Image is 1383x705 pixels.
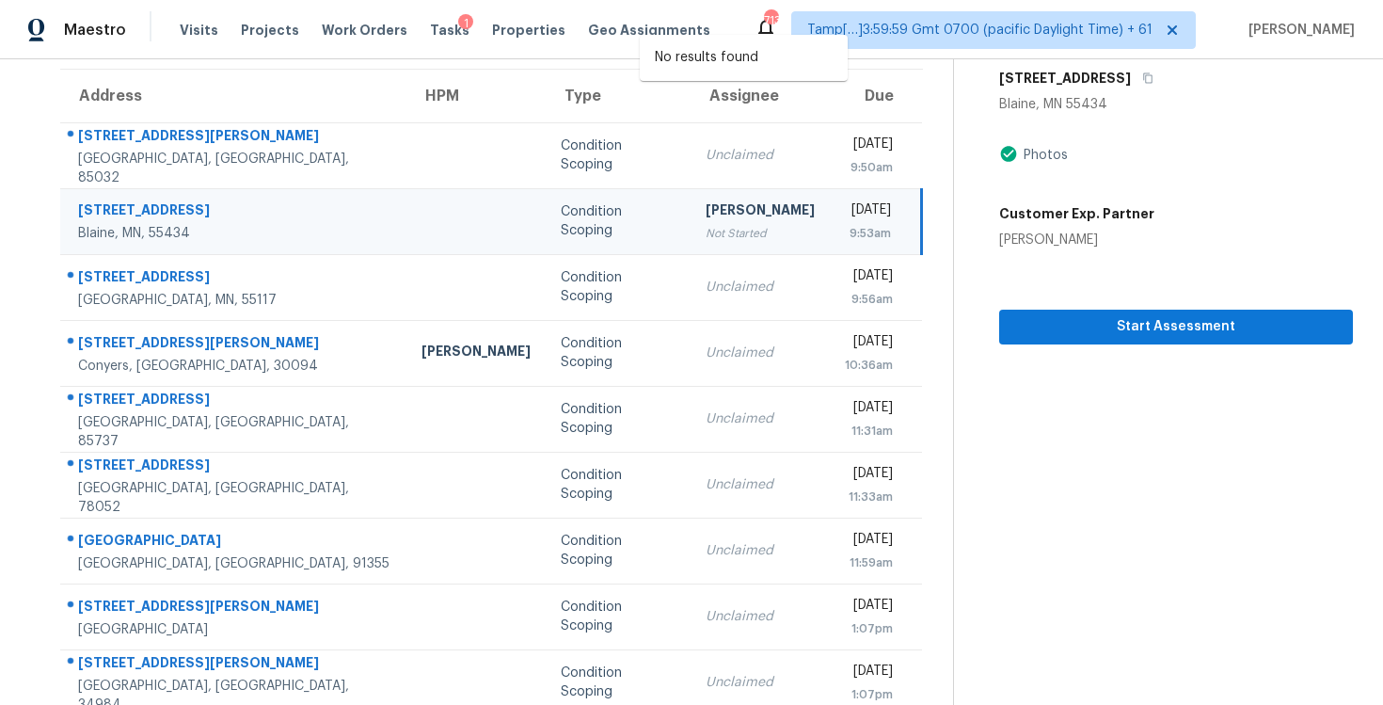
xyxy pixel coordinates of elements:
div: [STREET_ADDRESS][PERSON_NAME] [78,333,391,357]
div: [PERSON_NAME] [706,200,815,224]
div: [PERSON_NAME] [999,231,1154,249]
div: Unclaimed [706,409,815,428]
button: Copy Address [1131,61,1156,95]
div: [GEOGRAPHIC_DATA], [GEOGRAPHIC_DATA], 85032 [78,150,391,187]
div: 1 [458,14,473,33]
div: Unclaimed [706,673,815,692]
div: [GEOGRAPHIC_DATA], MN, 55117 [78,291,391,310]
span: Maestro [64,21,126,40]
span: Start Assessment [1014,315,1338,339]
div: [DATE] [845,662,893,685]
div: [DATE] [845,530,893,553]
div: [GEOGRAPHIC_DATA] [78,620,391,639]
div: Condition Scoping [561,598,676,635]
div: [DATE] [845,266,893,290]
div: 713 [764,11,777,30]
th: HPM [406,70,546,122]
img: Artifact Present Icon [999,144,1018,164]
div: 11:33am [845,488,893,506]
div: Condition Scoping [561,136,676,174]
div: [GEOGRAPHIC_DATA], [GEOGRAPHIC_DATA], 85737 [78,413,391,451]
span: Geo Assignments [588,21,710,40]
div: 9:53am [845,224,892,243]
div: Conyers, [GEOGRAPHIC_DATA], 30094 [78,357,391,376]
div: [GEOGRAPHIC_DATA], [GEOGRAPHIC_DATA], 91355 [78,554,391,573]
div: [STREET_ADDRESS] [78,267,391,291]
div: Blaine, MN 55434 [999,95,1353,114]
div: Unclaimed [706,541,815,560]
div: [STREET_ADDRESS][PERSON_NAME] [78,653,391,677]
div: [STREET_ADDRESS] [78,456,391,479]
div: [STREET_ADDRESS][PERSON_NAME] [78,126,391,150]
div: No results found [640,35,848,81]
div: Condition Scoping [561,466,676,504]
div: [DATE] [845,200,892,224]
div: Condition Scoping [561,400,676,438]
div: Not Started [706,224,815,243]
th: Assignee [691,70,830,122]
div: 11:59am [845,553,893,572]
div: [DATE] [845,398,893,422]
div: Condition Scoping [561,532,676,569]
div: Condition Scoping [561,202,676,240]
div: 9:50am [845,158,893,177]
div: Photos [1018,146,1068,165]
div: 1:07pm [845,685,893,704]
div: [STREET_ADDRESS][PERSON_NAME] [78,597,391,620]
div: [DATE] [845,135,893,158]
div: Unclaimed [706,278,815,296]
div: Blaine, MN, 55434 [78,224,391,243]
div: 1:07pm [845,619,893,638]
div: 10:36am [845,356,893,375]
div: Unclaimed [706,146,815,165]
div: Unclaimed [706,344,815,362]
th: Address [60,70,406,122]
div: Condition Scoping [561,664,676,701]
div: [STREET_ADDRESS] [78,200,391,224]
div: [GEOGRAPHIC_DATA] [78,531,391,554]
span: Visits [180,21,218,40]
div: 9:56am [845,290,893,309]
th: Due [830,70,922,122]
h5: [STREET_ADDRESS] [999,69,1131,88]
span: Tamp[…]3:59:59 Gmt 0700 (pacific Daylight Time) + 61 [807,21,1152,40]
th: Type [546,70,691,122]
span: Projects [241,21,299,40]
div: [DATE] [845,332,893,356]
button: Start Assessment [999,310,1353,344]
span: Tasks [430,24,469,37]
div: [PERSON_NAME] [421,342,531,365]
span: [PERSON_NAME] [1241,21,1355,40]
span: Work Orders [322,21,407,40]
div: Condition Scoping [561,268,676,306]
div: [STREET_ADDRESS] [78,390,391,413]
div: Condition Scoping [561,334,676,372]
div: Unclaimed [706,475,815,494]
h5: Customer Exp. Partner [999,204,1154,223]
span: Properties [492,21,565,40]
div: [DATE] [845,464,893,488]
div: [DATE] [845,596,893,619]
div: Unclaimed [706,607,815,626]
div: [GEOGRAPHIC_DATA], [GEOGRAPHIC_DATA], 78052 [78,479,391,517]
div: 11:31am [845,422,893,441]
